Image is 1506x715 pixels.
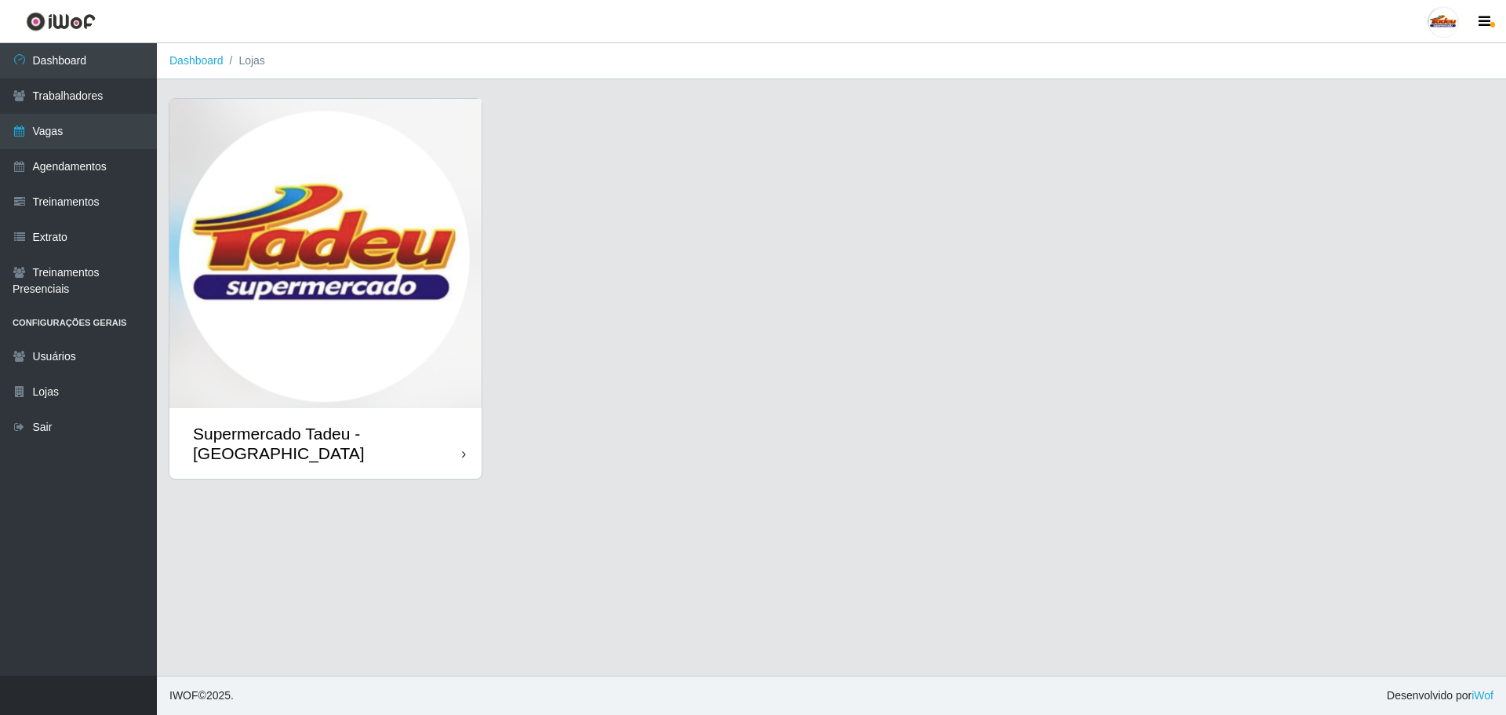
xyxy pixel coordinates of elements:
[1387,688,1493,704] span: Desenvolvido por
[157,43,1506,79] nav: breadcrumb
[1471,689,1493,702] a: iWof
[193,424,462,463] div: Supermercado Tadeu - [GEOGRAPHIC_DATA]
[169,99,482,479] a: Supermercado Tadeu - [GEOGRAPHIC_DATA]
[224,53,265,69] li: Lojas
[169,99,482,408] img: cardImg
[169,688,234,704] span: © 2025 .
[169,54,224,67] a: Dashboard
[26,12,96,31] img: CoreUI Logo
[169,689,198,702] span: IWOF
